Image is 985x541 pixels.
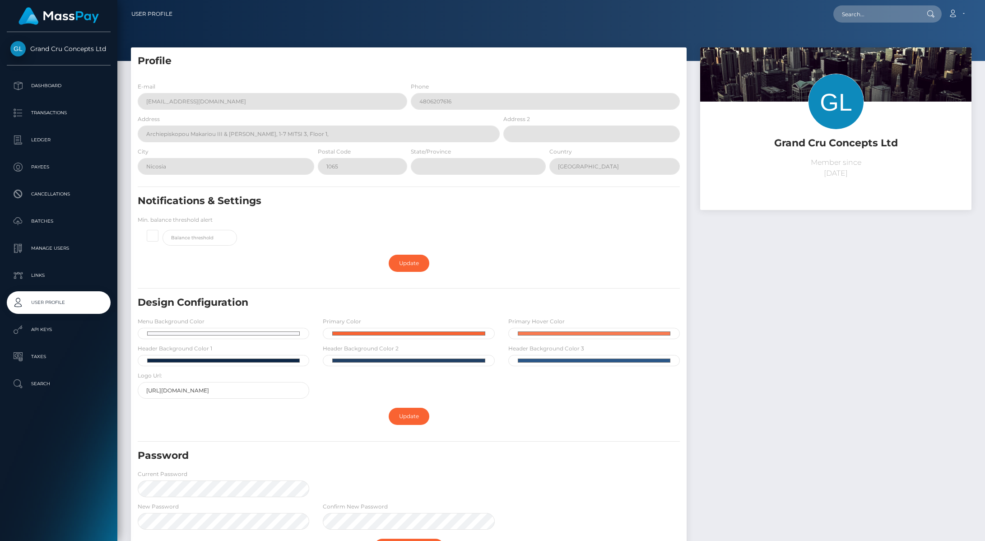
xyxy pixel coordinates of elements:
[7,237,111,260] a: Manage Users
[323,345,399,353] label: Header Background Color 2
[10,79,107,93] p: Dashboard
[10,269,107,282] p: Links
[138,317,204,326] label: Menu Background Color
[7,129,111,151] a: Ledger
[138,54,680,68] h5: Profile
[7,291,111,314] a: User Profile
[138,345,212,353] label: Header Background Color 1
[138,372,162,380] label: Logo Url:
[508,317,565,326] label: Primary Hover Color
[700,47,971,228] img: ...
[549,148,572,156] label: Country
[7,156,111,178] a: Payees
[10,215,107,228] p: Batches
[508,345,584,353] label: Header Background Color 3
[138,503,179,511] label: New Password
[7,264,111,287] a: Links
[707,157,965,179] p: Member since [DATE]
[7,183,111,205] a: Cancellations
[138,470,187,478] label: Current Password
[318,148,351,156] label: Postal Code
[138,115,160,123] label: Address
[7,45,111,53] span: Grand Cru Concepts Ltd
[10,41,26,56] img: Grand Cru Concepts Ltd
[138,296,592,310] h5: Design Configuration
[131,5,172,23] a: User Profile
[7,75,111,97] a: Dashboard
[707,136,965,150] h5: Grand Cru Concepts Ltd
[138,148,149,156] label: City
[10,296,107,309] p: User Profile
[833,5,918,23] input: Search...
[10,133,107,147] p: Ledger
[7,318,111,341] a: API Keys
[10,106,107,120] p: Transactions
[138,83,155,91] label: E-mail
[138,216,213,224] label: Min. balance threshold alert
[503,115,530,123] label: Address 2
[10,187,107,201] p: Cancellations
[7,102,111,124] a: Transactions
[10,350,107,364] p: Taxes
[10,242,107,255] p: Manage Users
[411,83,429,91] label: Phone
[323,317,361,326] label: Primary Color
[19,7,99,25] img: MassPay Logo
[389,255,429,272] a: Update
[138,449,592,463] h5: Password
[10,377,107,391] p: Search
[7,345,111,368] a: Taxes
[7,210,111,233] a: Batches
[7,373,111,395] a: Search
[323,503,388,511] label: Confirm New Password
[411,148,451,156] label: State/Province
[10,323,107,336] p: API Keys
[389,408,429,425] a: Update
[138,194,592,208] h5: Notifications & Settings
[10,160,107,174] p: Payees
